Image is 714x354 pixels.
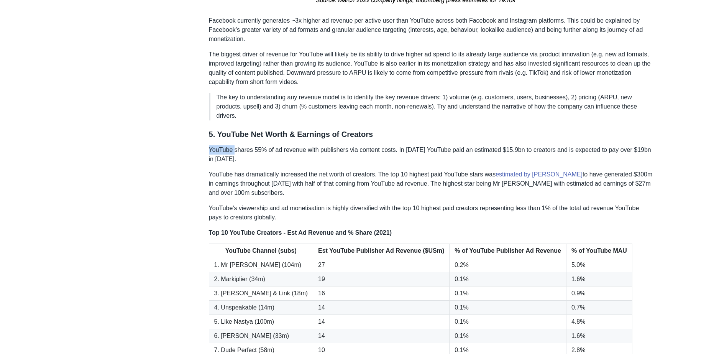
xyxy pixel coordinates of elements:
[566,301,632,315] td: 0.7%
[450,301,566,315] td: 0.1%
[313,329,450,343] td: 14
[450,315,566,329] td: 0.1%
[566,286,632,301] td: 0.9%
[566,244,632,258] th: % of YouTube MAU
[450,258,566,272] td: 0.2%
[313,244,450,258] th: Est YouTube Publisher Ad Revenue ($USm)
[209,272,313,286] td: 2. Markiplier (34m)
[566,329,632,343] td: 1.6%
[313,272,450,286] td: 19
[566,258,632,272] td: 5.0%
[566,315,632,329] td: 4.8%
[217,93,648,120] p: The key to understanding any revenue model is to identify the key revenue drivers: 1) volume (e.g...
[450,244,566,258] th: % of YouTube Publisher Ad Revenue
[209,258,313,272] td: 1. Mr [PERSON_NAME] (104m)
[313,286,450,301] td: 16
[209,244,313,258] th: YouTube Channel (subs)
[209,130,654,139] h3: 5. YouTube Net Worth & Earnings of Creators
[450,286,566,301] td: 0.1%
[450,272,566,286] td: 0.1%
[209,286,313,301] td: 3. [PERSON_NAME] & Link (18m)
[496,171,583,178] a: estimated by [PERSON_NAME]
[209,170,654,198] p: YouTube has dramatically increased the net worth of creators. The top 10 highest paid YouTube sta...
[566,272,632,286] td: 1.6%
[209,315,313,329] td: 5. Like Nastya (100m)
[209,204,654,222] p: YouTube's viewership and ad monetisation is highly diversified with the top 10 highest paid creat...
[450,329,566,343] td: 0.1%
[313,301,450,315] td: 14
[209,50,654,87] p: The biggest driver of revenue for YouTube will likely be its ability to drive higher ad spend to ...
[313,315,450,329] td: 14
[313,258,450,272] td: 27
[209,329,313,343] td: 6. [PERSON_NAME] (33m)
[209,145,654,164] p: YouTube shares 55% of ad revenue with publishers via content costs. In [DATE] YouTube paid an est...
[209,229,392,236] strong: Top 10 YouTube Creators - Est Ad Revenue and % Share (2021)
[209,301,313,315] td: 4. Unspeakable (14m)
[209,16,654,44] p: Facebook currently generates ~3x higher ad revenue per active user than YouTube across both Faceb...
